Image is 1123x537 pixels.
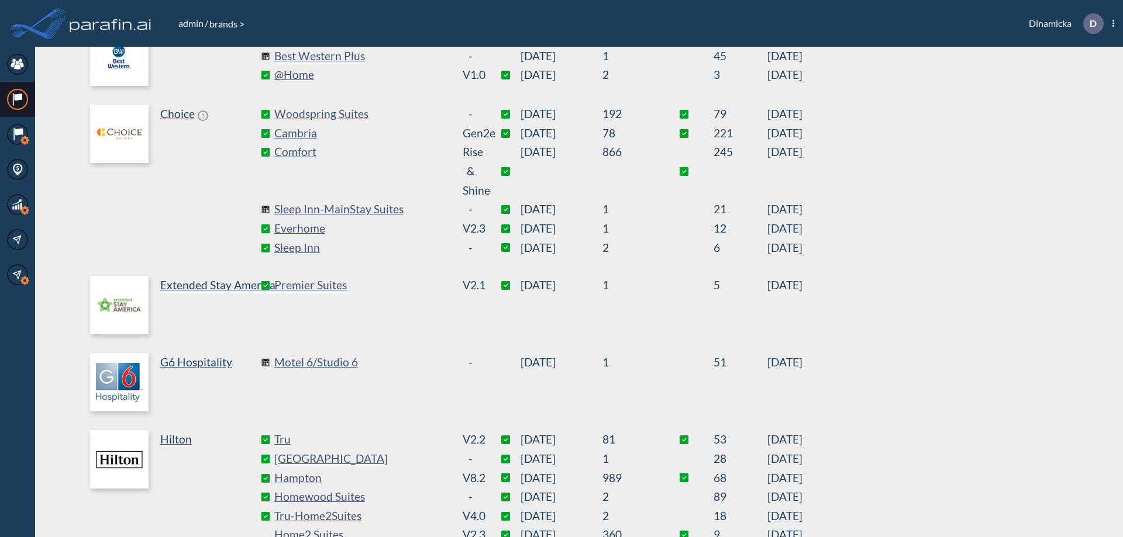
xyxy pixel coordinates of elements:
sapn: 1 [602,276,655,295]
span: [DATE] [521,65,602,85]
img: logo [90,105,149,163]
p: G6 Hospitality [160,353,232,372]
sapn: 45 [714,47,767,66]
span: [DATE] [521,449,602,469]
span: [DATE] [767,143,802,200]
span: [DATE] [521,469,602,488]
span: [DATE] [767,487,802,507]
a: Homewood Suites [274,487,450,507]
sapn: 81 [602,430,655,449]
div: v2.1 [463,276,478,295]
sapn: 21 [714,200,767,219]
sapn: 989 [602,469,655,488]
img: logo [67,12,154,35]
sapn: 2 [602,487,655,507]
span: [DATE] [521,124,602,143]
div: - [463,487,478,507]
div: - [463,238,478,258]
a: Extended Stay America [90,276,266,334]
p: Hilton [160,430,192,449]
img: comingSoon [261,52,270,61]
sapn: 78 [602,124,655,143]
sapn: 866 [602,143,655,200]
a: [GEOGRAPHIC_DATA] [274,449,450,469]
span: [DATE] [767,124,802,143]
span: [DATE] [767,200,802,219]
span: [DATE] [767,238,802,258]
sapn: 2 [602,238,655,258]
sapn: 79 [714,105,767,124]
a: Best Western Plus [274,47,450,66]
div: Gen2e [463,124,478,143]
span: [DATE] [767,430,802,449]
span: [DATE] [521,47,602,66]
span: [DATE] [521,353,602,372]
span: [DATE] [767,353,802,372]
span: [DATE] [521,143,602,200]
div: v4.0 [463,507,478,526]
div: v1.0 [463,65,478,85]
img: logo [90,430,149,489]
sapn: 5 [714,276,767,295]
span: [DATE] [767,469,802,488]
sapn: 2 [602,65,655,85]
span: [DATE] [521,507,602,526]
a: Woodspring Suites [274,105,450,124]
span: [DATE] [521,276,602,295]
a: Sleep Inn [274,238,450,258]
div: v2.3 [463,219,478,238]
div: - [463,47,478,66]
sapn: 221 [714,124,767,143]
span: [DATE] [521,105,602,124]
sapn: 1 [602,353,655,372]
sapn: 1 [602,200,655,219]
a: Cambria [274,124,450,143]
a: Hampton [274,469,450,488]
img: logo [90,276,149,334]
sapn: 28 [714,449,767,469]
span: [DATE] [767,105,802,124]
span: [DATE] [767,47,802,66]
sapn: 1 [602,449,655,469]
a: Comfort [274,143,450,200]
li: / [177,16,208,30]
p: Extended Stay America [160,276,275,295]
sapn: 192 [602,105,655,124]
span: brands > [208,18,246,29]
span: ! [198,110,208,121]
span: [DATE] [767,449,802,469]
span: [DATE] [767,276,802,295]
span: [DATE] [521,487,602,507]
img: logo [90,353,149,411]
sapn: 1 [602,219,655,238]
p: D [1090,18,1097,29]
div: - [463,353,478,372]
sapn: 51 [714,353,767,372]
span: [DATE] [521,219,602,238]
sapn: 53 [714,430,767,449]
div: v8.2 [463,469,478,488]
sapn: 68 [714,469,767,488]
a: Tru-Home2Suites [274,507,450,526]
a: Sleep Inn-MainStay Suites [274,200,450,219]
sapn: 6 [714,238,767,258]
span: [DATE] [767,65,802,85]
sapn: 89 [714,487,767,507]
span: [DATE] [767,219,802,238]
a: Everhome [274,219,450,238]
a: Choice! [90,105,266,257]
div: - [463,105,478,124]
sapn: 12 [714,219,767,238]
sapn: 18 [714,507,767,526]
span: [DATE] [767,507,802,526]
div: - [463,200,478,219]
a: @Home [274,65,450,85]
p: Choice [160,105,195,124]
div: Rise & Shine [463,143,478,200]
span: [DATE] [521,238,602,258]
img: comingSoon [261,205,270,214]
a: Premier Suites [274,276,450,295]
div: - [463,449,478,469]
sapn: 245 [714,143,767,200]
span: [DATE] [521,430,602,449]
